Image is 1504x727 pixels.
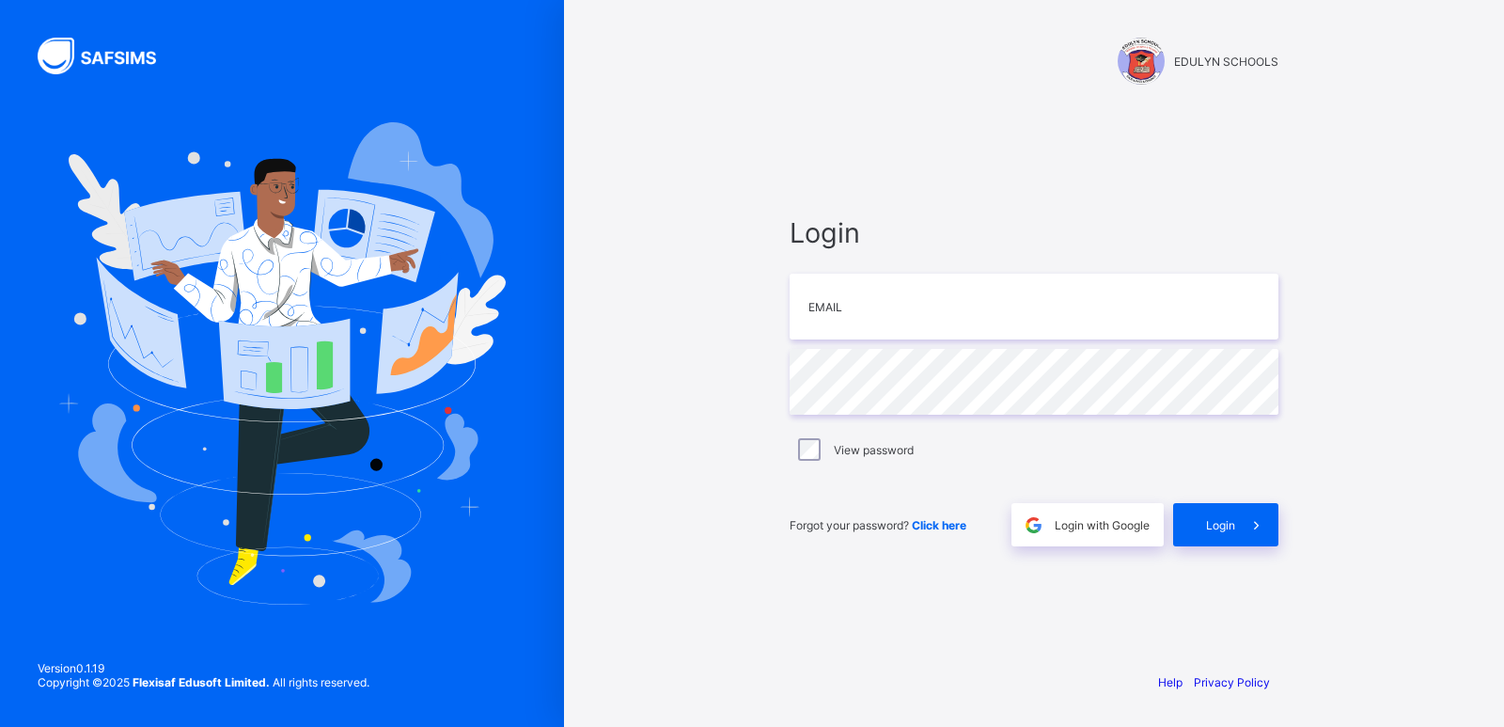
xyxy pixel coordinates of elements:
img: Hero Image [58,122,506,604]
label: View password [834,443,914,457]
strong: Flexisaf Edusoft Limited. [133,675,270,689]
img: SAFSIMS Logo [38,38,179,74]
span: Version 0.1.19 [38,661,369,675]
span: EDULYN SCHOOLS [1174,55,1278,69]
a: Privacy Policy [1194,675,1270,689]
a: Click here [912,518,966,532]
img: google.396cfc9801f0270233282035f929180a.svg [1023,514,1044,536]
span: Login with Google [1055,518,1150,532]
span: Forgot your password? [790,518,966,532]
span: Login [1206,518,1235,532]
span: Copyright © 2025 All rights reserved. [38,675,369,689]
span: Login [790,216,1278,249]
a: Help [1158,675,1183,689]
